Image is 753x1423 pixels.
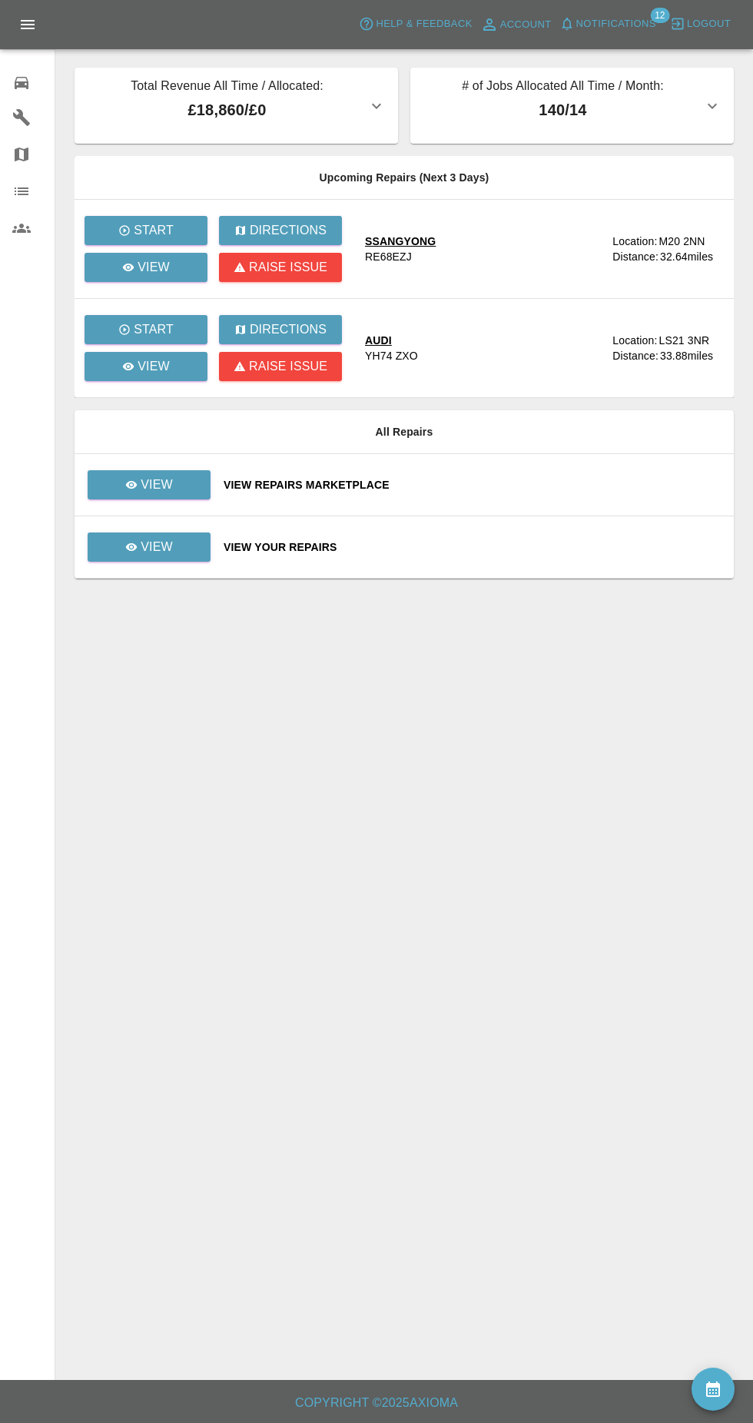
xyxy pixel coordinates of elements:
div: SSANGYONG [365,234,436,249]
span: 12 [650,8,669,23]
div: Distance: [612,249,658,264]
button: Total Revenue All Time / Allocated:£18,860/£0 [75,68,398,144]
div: Location: [612,234,657,249]
p: Start [134,320,174,339]
p: View [141,538,173,556]
a: View [88,470,211,499]
button: Open drawer [9,6,46,43]
button: Help & Feedback [355,12,476,36]
div: LS21 3NR [658,333,709,348]
button: Notifications [556,12,660,36]
th: All Repairs [75,410,734,454]
p: View [138,357,170,376]
div: 33.88 miles [660,348,721,363]
h6: Copyright © 2025 Axioma [12,1392,741,1414]
a: View Repairs Marketplace [224,477,721,493]
button: availability [692,1368,735,1411]
p: £18,860 / £0 [87,98,367,121]
p: Total Revenue All Time / Allocated: [87,77,367,98]
p: View [141,476,173,494]
span: Account [500,16,552,34]
a: Location:M20 2NNDistance:32.64miles [612,234,721,264]
th: Upcoming Repairs (Next 3 Days) [75,156,734,200]
button: Raise issue [219,253,342,282]
button: Directions [219,216,342,245]
p: Raise issue [249,258,327,277]
button: Logout [666,12,735,36]
a: AUDIYH74 ZXO [365,333,600,363]
span: Notifications [576,15,656,33]
a: View [85,253,207,282]
a: View [87,478,211,490]
p: # of Jobs Allocated All Time / Month: [423,77,703,98]
div: RE68EZJ [365,249,412,264]
p: Directions [250,221,327,240]
p: Raise issue [249,357,327,376]
a: Location:LS21 3NRDistance:33.88miles [612,333,721,363]
a: View [87,540,211,552]
p: 140 / 14 [423,98,703,121]
button: # of Jobs Allocated All Time / Month:140/14 [410,68,734,144]
button: Raise issue [219,352,342,381]
div: Distance: [612,348,658,363]
p: Directions [250,320,327,339]
button: Start [85,315,207,344]
button: Directions [219,315,342,344]
span: Help & Feedback [376,15,472,33]
span: Logout [687,15,731,33]
a: View [88,532,211,562]
p: Start [134,221,174,240]
a: View [85,352,207,381]
a: SSANGYONGRE68EZJ [365,234,600,264]
a: View Your Repairs [224,539,721,555]
button: Start [85,216,207,245]
div: Location: [612,333,657,348]
a: Account [476,12,556,37]
div: YH74 ZXO [365,348,418,363]
div: AUDI [365,333,418,348]
div: M20 2NN [658,234,705,249]
p: View [138,258,170,277]
div: 32.64 miles [660,249,721,264]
